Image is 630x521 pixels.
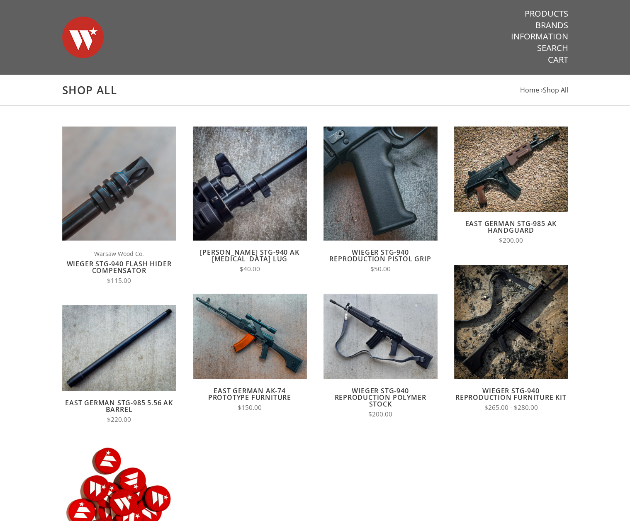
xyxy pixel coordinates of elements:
[107,415,131,424] span: $220.00
[454,265,568,379] img: Wieger STG-940 Reproduction Furniture Kit
[62,8,104,66] img: Warsaw Wood Co.
[238,403,262,412] span: $150.00
[240,265,260,273] span: $40.00
[62,83,568,97] h1: Shop All
[368,410,392,419] span: $200.00
[370,265,391,273] span: $50.00
[548,54,568,65] a: Cart
[535,20,568,31] a: Brands
[67,259,172,275] a: Wieger STG-940 Flash Hider Compensator
[324,127,438,241] img: Wieger STG-940 Reproduction Pistol Grip
[541,85,568,96] li: ›
[511,31,568,42] a: Information
[525,8,568,19] a: Products
[107,276,131,285] span: $115.00
[193,294,307,379] img: East German AK-74 Prototype Furniture
[484,403,538,412] span: $265.00 - $280.00
[543,85,568,95] a: Shop All
[62,249,176,258] span: Warsaw Wood Co.
[329,248,431,263] a: Wieger STG-940 Reproduction Pistol Grip
[537,43,568,54] a: Search
[62,305,176,391] img: East German STG-985 5.56 AK Barrel
[208,386,291,402] a: East German AK-74 Prototype Furniture
[520,85,539,95] a: Home
[62,127,176,241] img: Wieger STG-940 Flash Hider Compensator
[200,248,299,263] a: [PERSON_NAME] STG-940 AK [MEDICAL_DATA] Lug
[324,294,438,379] img: Wieger STG-940 Reproduction Polymer Stock
[65,398,173,414] a: East German STG-985 5.56 AK Barrel
[455,386,567,402] a: Wieger STG-940 Reproduction Furniture Kit
[454,127,568,212] img: East German STG-985 AK Handguard
[499,236,523,245] span: $200.00
[465,219,557,235] a: East German STG-985 AK Handguard
[193,127,307,241] img: Wieger STG-940 AK Bayonet Lug
[335,386,426,409] a: Wieger STG-940 Reproduction Polymer Stock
